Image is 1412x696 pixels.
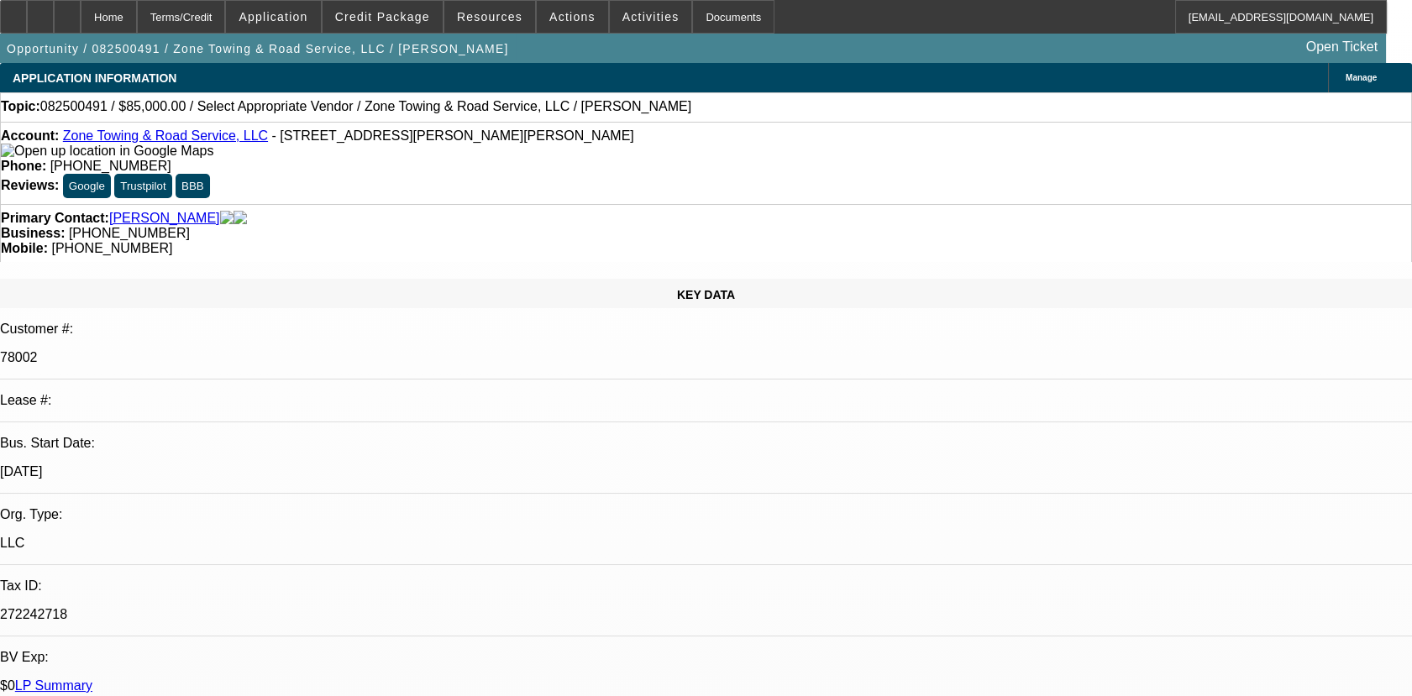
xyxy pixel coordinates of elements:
strong: Primary Contact: [1,211,109,226]
span: Credit Package [335,10,430,24]
strong: Reviews: [1,178,59,192]
span: Actions [549,10,596,24]
strong: Business: [1,226,65,240]
strong: Phone: [1,159,46,173]
button: Trustpilot [114,174,171,198]
span: Manage [1346,73,1377,82]
span: [PHONE_NUMBER] [51,241,172,255]
button: Application [226,1,320,33]
span: KEY DATA [677,288,735,301]
img: linkedin-icon.png [234,211,247,226]
a: [PERSON_NAME] [109,211,220,226]
a: LP Summary [15,678,92,693]
img: facebook-icon.png [220,211,234,226]
span: Opportunity / 082500491 / Zone Towing & Road Service, LLC / [PERSON_NAME] [7,42,509,55]
button: Activities [610,1,692,33]
span: Activities [622,10,680,24]
button: BBB [176,174,210,198]
button: Resources [444,1,535,33]
span: APPLICATION INFORMATION [13,71,176,85]
span: - [STREET_ADDRESS][PERSON_NAME][PERSON_NAME] [272,128,634,143]
strong: Mobile: [1,241,48,255]
span: Application [239,10,307,24]
span: [PHONE_NUMBER] [69,226,190,240]
span: 082500491 / $85,000.00 / Select Appropriate Vendor / Zone Towing & Road Service, LLC / [PERSON_NAME] [40,99,691,114]
img: Open up location in Google Maps [1,144,213,159]
a: Open Ticket [1299,33,1384,61]
span: Resources [457,10,522,24]
button: Credit Package [323,1,443,33]
button: Google [63,174,111,198]
a: View Google Maps [1,144,213,158]
button: Actions [537,1,608,33]
span: [PHONE_NUMBER] [50,159,171,173]
strong: Topic: [1,99,40,114]
a: Zone Towing & Road Service, LLC [63,128,268,143]
strong: Account: [1,128,59,143]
